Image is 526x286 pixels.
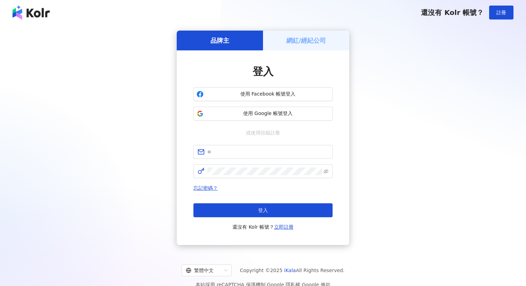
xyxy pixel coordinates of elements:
button: 使用 Facebook 帳號登入 [193,87,333,101]
span: 註冊 [496,10,506,15]
button: 註冊 [489,6,513,19]
h5: 品牌主 [210,36,229,45]
span: Copyright © 2025 All Rights Reserved. [240,266,345,275]
a: 立即註冊 [274,224,294,230]
img: logo [13,6,50,19]
a: 忘記密碼？ [193,185,218,191]
span: 使用 Google 帳號登入 [206,110,329,117]
div: 繁體中文 [186,265,221,276]
h5: 網紅/經紀公司 [286,36,326,45]
span: 還沒有 Kolr 帳號？ [421,8,484,17]
span: 使用 Facebook 帳號登入 [206,91,329,98]
a: iKala [284,268,296,273]
span: 登入 [258,207,268,213]
span: 或使用信箱註冊 [241,129,285,137]
button: 登入 [193,203,333,217]
button: 使用 Google 帳號登入 [193,107,333,121]
span: eye-invisible [324,169,328,174]
span: 登入 [253,65,273,77]
span: 還沒有 Kolr 帳號？ [232,223,294,231]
